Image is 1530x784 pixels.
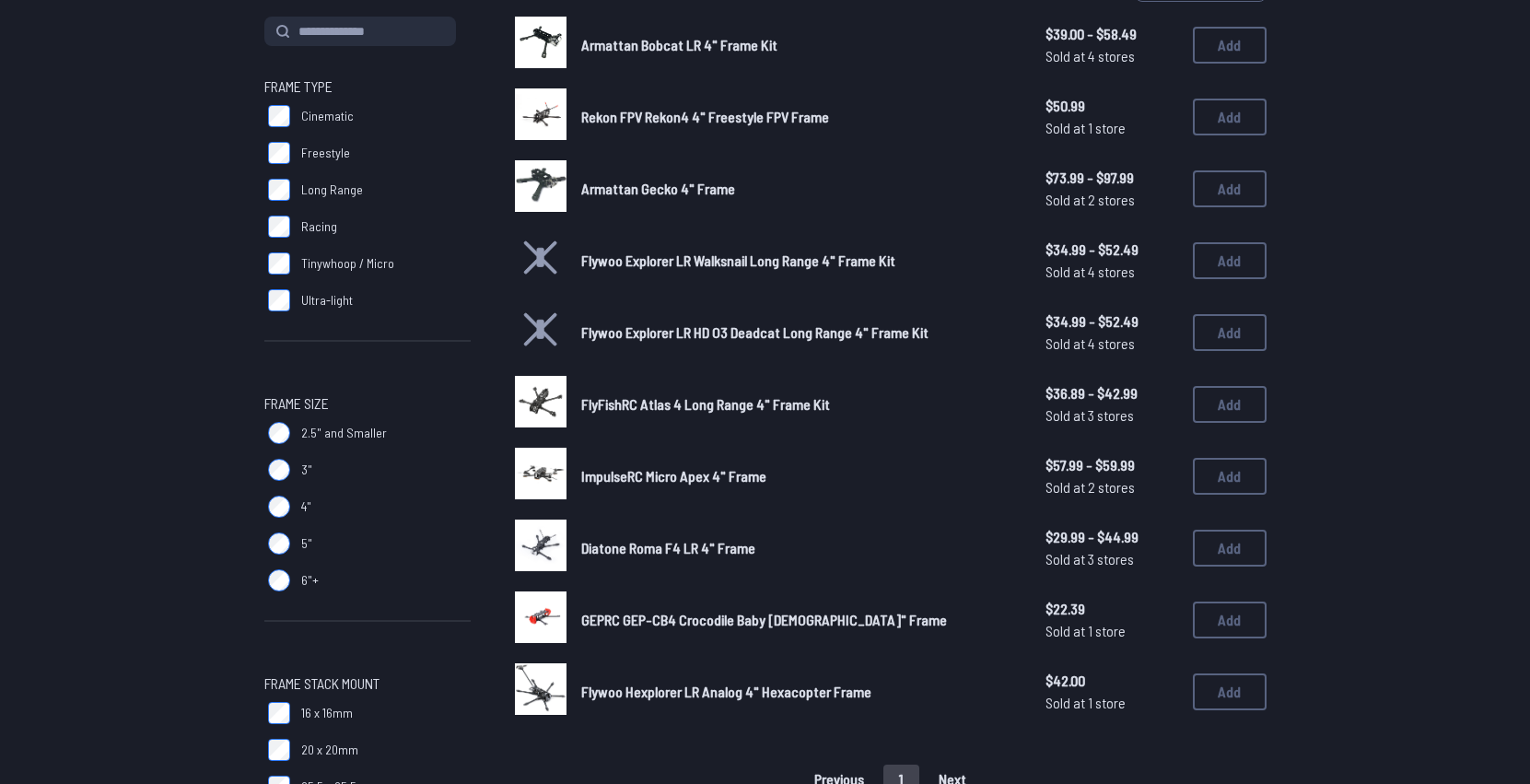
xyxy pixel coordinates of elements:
[581,609,1016,631] a: GEPRC GEP-CB4 Crocodile Baby [DEMOGRAPHIC_DATA]" Frame
[301,424,387,442] span: 2.5" and Smaller
[581,467,766,485] span: ImpulseRC Micro Apex 4" Frame
[515,160,566,212] img: image
[1045,189,1178,211] span: Sold at 2 stores
[301,741,358,759] span: 20 x 20mm
[581,611,947,628] span: GEPRC GEP-CB4 Crocodile Baby [DEMOGRAPHIC_DATA]" Frame
[301,107,354,125] span: Cinematic
[301,461,312,479] span: 3"
[264,673,380,695] span: Frame Stack Mount
[264,392,329,415] span: Frame Size
[268,739,290,761] input: 20 x 20mm
[581,323,929,341] span: Flywoo Explorer LR HD O3 Deadcat Long Range 4" Frame Kit
[1045,526,1178,548] span: $29.99 - $44.99
[268,532,290,555] input: 5"
[581,393,1016,415] a: FlyFishRC Atlas 4 Long Range 4" Frame Kit
[301,181,363,199] span: Long Range
[581,465,1016,487] a: ImpulseRC Micro Apex 4" Frame
[1045,117,1178,139] span: Sold at 1 store
[515,448,566,499] img: image
[1193,386,1267,423] button: Add
[581,108,829,125] span: Rekon FPV Rekon4 4" Freestyle FPV Frame
[515,160,566,217] a: image
[515,663,566,720] a: image
[1193,27,1267,64] button: Add
[1045,310,1178,333] span: $34.99 - $52.49
[301,254,394,273] span: Tinywhoop / Micro
[581,106,1016,128] a: Rekon FPV Rekon4 4" Freestyle FPV Frame
[301,704,353,722] span: 16 x 16mm
[515,17,566,74] a: image
[264,76,333,98] span: Frame Type
[268,142,290,164] input: Freestyle
[1193,602,1267,638] button: Add
[581,539,755,556] span: Diatone Roma F4 LR 4" Frame
[515,663,566,715] img: image
[268,702,290,724] input: 16 x 16mm
[581,322,1016,344] a: Flywoo Explorer LR HD O3 Deadcat Long Range 4" Frame Kit
[581,395,830,413] span: FlyFishRC Atlas 4 Long Range 4" Frame Kit
[301,291,353,310] span: Ultra-light
[301,497,311,516] span: 4"
[1045,692,1178,714] span: Sold at 1 store
[515,448,566,505] a: image
[268,569,290,591] input: 6"+
[581,180,735,197] span: Armattan Gecko 4" Frame
[1193,99,1267,135] button: Add
[1045,382,1178,404] span: $36.89 - $42.99
[515,17,566,68] img: image
[1045,404,1178,427] span: Sold at 3 stores
[1045,598,1178,620] span: $22.39
[515,88,566,140] img: image
[268,289,290,311] input: Ultra-light
[581,683,871,700] span: Flywoo Hexplorer LR Analog 4" Hexacopter Frame
[1193,458,1267,495] button: Add
[581,178,1016,200] a: Armattan Gecko 4" Frame
[301,144,350,162] span: Freestyle
[1045,548,1178,570] span: Sold at 3 stores
[1045,454,1178,476] span: $57.99 - $59.99
[1045,620,1178,642] span: Sold at 1 store
[1045,239,1178,261] span: $34.99 - $52.49
[1193,314,1267,351] button: Add
[515,520,566,571] img: image
[581,36,777,53] span: Armattan Bobcat LR 4" Frame Kit
[268,459,290,481] input: 3"
[581,250,1016,272] a: Flywoo Explorer LR Walksnail Long Range 4" Frame Kit
[268,252,290,275] input: Tinywhoop / Micro
[1193,170,1267,207] button: Add
[268,105,290,127] input: Cinematic
[515,88,566,146] a: image
[1045,167,1178,189] span: $73.99 - $97.99
[515,591,566,643] img: image
[268,422,290,444] input: 2.5" and Smaller
[301,534,312,553] span: 5"
[581,537,1016,559] a: Diatone Roma F4 LR 4" Frame
[268,496,290,518] input: 4"
[515,520,566,577] a: image
[1193,242,1267,279] button: Add
[581,34,1016,56] a: Armattan Bobcat LR 4" Frame Kit
[581,252,895,269] span: Flywoo Explorer LR Walksnail Long Range 4" Frame Kit
[301,571,319,590] span: 6"+
[1045,45,1178,67] span: Sold at 4 stores
[1045,261,1178,283] span: Sold at 4 stores
[1193,530,1267,567] button: Add
[1045,670,1178,692] span: $42.00
[1193,673,1267,710] button: Add
[1045,476,1178,498] span: Sold at 2 stores
[268,179,290,201] input: Long Range
[515,376,566,433] a: image
[1045,95,1178,117] span: $50.99
[581,681,1016,703] a: Flywoo Hexplorer LR Analog 4" Hexacopter Frame
[1045,23,1178,45] span: $39.00 - $58.49
[268,216,290,238] input: Racing
[301,217,337,236] span: Racing
[515,591,566,649] a: image
[515,376,566,427] img: image
[1045,333,1178,355] span: Sold at 4 stores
